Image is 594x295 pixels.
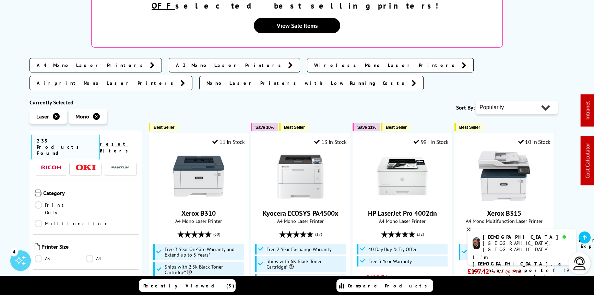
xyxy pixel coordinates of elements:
[368,209,437,218] a: HP LaserJet Pro 4002dn
[417,228,424,241] span: (32)
[473,254,571,293] p: of 19 years! I can help you choose the right product
[336,279,433,292] a: Compare Products
[37,62,146,69] span: A4 Mono Laser Printers
[100,141,132,154] a: reset filters
[266,259,344,270] span: Ships with 6K Black Toner Cartridge*
[314,62,458,69] span: Wireless Mono Laser Printers
[35,243,40,250] img: Printer Size
[353,123,380,131] button: Save 31%
[256,125,274,130] span: Save 10%
[266,247,332,252] span: Free 2 Year Exchange Warranty
[348,283,431,289] span: Compare Products
[368,247,417,252] span: 40 Day Buy & Try Offer
[181,209,216,218] a: Xerox B310
[176,62,285,69] span: A3 Mono Laser Printers
[173,150,224,202] img: Xerox B310
[29,99,142,106] div: Currently Selected
[29,76,192,90] a: Airprint Mono Laser Printers
[368,259,412,264] span: Free 3 Year Warranty
[473,237,480,249] img: chris-livechat.png
[307,58,474,72] a: Wireless Mono Laser Printers
[381,123,410,131] button: Best Seller
[584,101,591,120] a: Intranet
[279,123,308,131] button: Best Seller
[173,196,224,203] a: Xerox B310
[284,125,305,130] span: Best Seller
[275,196,326,203] a: Kyocera ECOSYS PA4500x
[154,125,175,130] span: Best Seller
[213,228,220,241] span: (60)
[31,134,100,160] span: 235 Products Found
[35,190,41,196] img: Category
[139,279,236,292] a: Recently Viewed (5)
[75,163,96,172] a: OKI
[149,123,178,131] button: Best Seller
[366,273,388,282] span: £108.51
[37,80,177,87] span: Airprint Mono Laser Printers
[199,76,424,90] a: Mono Laser Printers with Low Running Costs
[483,234,570,240] div: [DEMOGRAPHIC_DATA]
[10,248,18,256] div: 4
[478,150,530,202] img: Xerox B315
[454,123,484,131] button: Best Seller
[356,218,449,224] span: A4 Mono Laser Printer
[519,228,526,241] span: (75)
[518,138,550,145] div: 10 In Stock
[41,166,61,169] img: Ricoh
[377,150,428,202] img: HP LaserJet Pro 4002dn
[41,163,61,172] a: Ricoh
[143,283,235,289] span: Recently Viewed (5)
[251,123,278,131] button: Save 10%
[478,196,530,203] a: Xerox B315
[165,247,242,258] span: Free 3 Year On-Site Warranty and Extend up to 5 Years*
[43,190,137,198] span: Category
[414,138,449,145] div: 99+ In Stock
[75,164,96,170] img: OKI
[75,113,89,120] span: Mono
[275,150,326,202] img: Kyocera ECOSYS PA4500x
[86,255,137,262] a: A4
[165,264,242,275] span: Ships with 2.5k Black Toner Cartridge*
[35,220,109,227] a: Multifunction
[389,275,420,281] span: ex VAT @ 20%
[467,267,489,276] span: £197.42
[487,209,521,218] a: Xerox B315
[377,196,428,203] a: HP LaserJet Pro 4002dn
[206,80,408,87] span: Mono Laser Printers with Low Running Costs
[212,138,245,145] div: 11 In Stock
[153,218,245,224] span: A4 Mono Laser Printer
[473,254,563,273] b: I'm [DEMOGRAPHIC_DATA], a printer expert
[458,218,550,224] span: A4 Mono Multifunction Laser Printer
[314,138,346,145] div: 13 In Stock
[263,209,338,218] a: Kyocera ECOSYS PA4500x
[35,201,86,216] a: Print Only
[573,257,586,270] img: user-headset-light.svg
[254,218,347,224] span: A4 Mono Laser Printer
[357,125,376,130] span: Save 31%
[584,143,591,179] a: Cost Calculator
[110,163,131,172] img: Pantum
[315,228,322,241] span: (17)
[41,243,137,251] span: Printer Size
[29,58,162,72] a: A4 Mono Laser Printers
[35,255,86,262] a: A3
[456,104,475,111] span: Sort By:
[386,125,407,130] span: Best Seller
[483,240,570,252] div: [GEOGRAPHIC_DATA], [GEOGRAPHIC_DATA]
[36,113,49,120] span: Laser
[254,18,340,33] a: View Sale Items
[169,58,300,72] a: A3 Mono Laser Printers
[459,125,480,130] span: Best Seller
